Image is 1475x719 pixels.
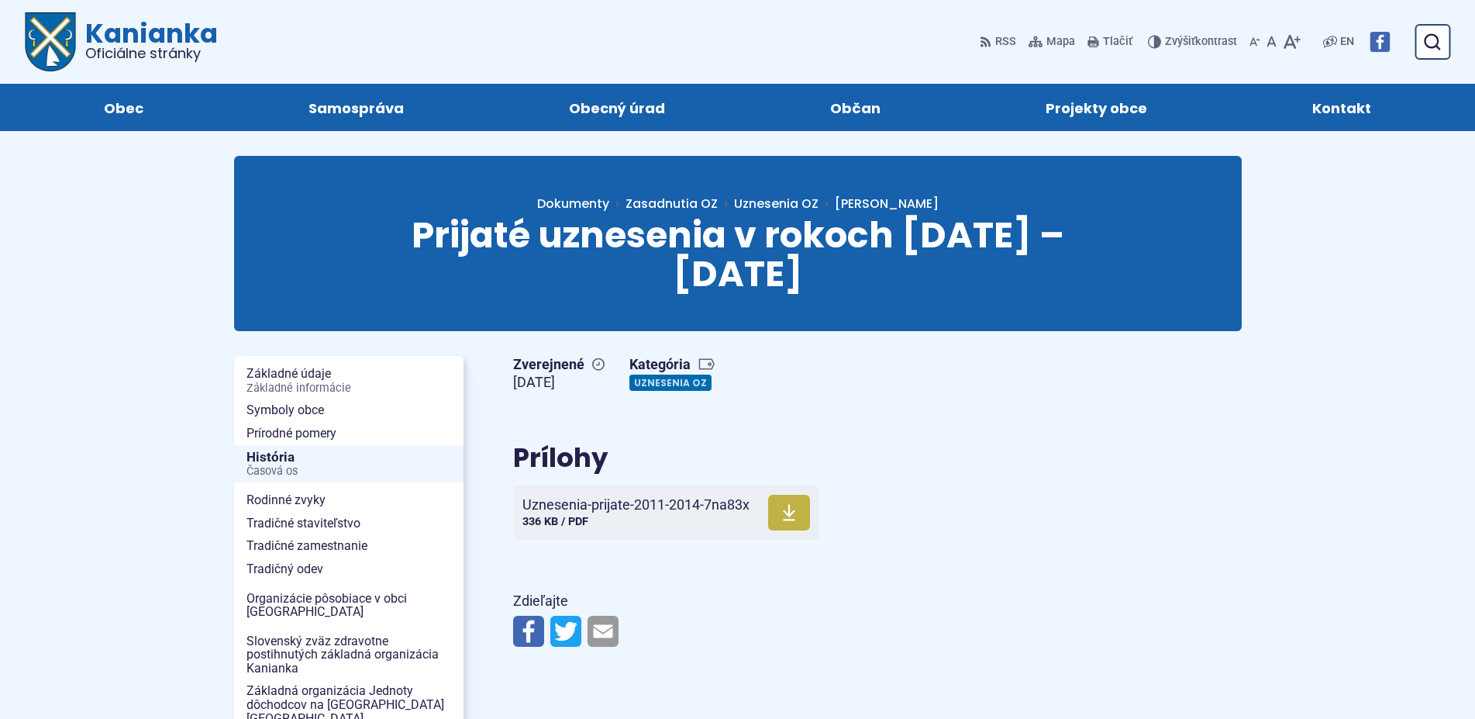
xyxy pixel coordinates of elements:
[734,195,818,213] a: Uznesenia OZ
[537,195,625,213] a: Dokumenty
[978,84,1214,131] a: Projekty obce
[234,630,464,680] a: Slovenský zväz zdravotne postihnutých základná organizácia Kanianka
[1046,33,1075,51] span: Mapa
[1046,84,1147,131] span: Projekty obce
[1084,26,1136,58] button: Tlačiť
[1148,26,1240,58] button: Zvýšiťkontrast
[513,616,544,647] img: Zdieľať na Facebooku
[625,195,718,213] span: Zasadnutia OZ
[246,465,451,478] span: Časová os
[246,382,451,395] span: Základné informácie
[25,12,76,71] img: Prejsť na domovskú stránku
[234,558,464,581] a: Tradičný odev
[513,356,605,374] span: Zverejnené
[1025,26,1078,58] a: Mapa
[234,489,464,512] a: Rodinné zvyky
[1245,84,1438,131] a: Kontakt
[246,587,451,624] span: Organizácie pôsobiace v obci [GEOGRAPHIC_DATA]
[1263,26,1280,58] button: Nastaviť pôvodnú veľkosť písma
[246,489,451,512] span: Rodinné zvyky
[242,84,471,131] a: Samospráva
[537,195,609,213] span: Dokumenty
[763,84,948,131] a: Občan
[246,422,451,445] span: Prírodné pomery
[1165,36,1237,49] span: kontrast
[1370,32,1390,52] img: Prejsť na Facebook stránku
[104,84,143,131] span: Obec
[1340,33,1354,51] span: EN
[502,84,732,131] a: Obecný úrad
[246,534,451,558] span: Tradičné zamestnanie
[513,444,1063,472] h2: Prílohy
[513,486,819,540] a: Uznesenia-prijate-2011-2014-7na83x 336 KB / PDF
[234,512,464,535] a: Tradičné staviteľstvo
[37,84,211,131] a: Obec
[818,195,939,213] a: [PERSON_NAME]
[234,445,464,483] a: HistóriaČasová os
[412,210,1064,299] span: Prijaté uznesenia v rokoch [DATE] – [DATE]
[234,534,464,558] a: Tradičné zamestnanie
[234,362,464,399] a: Základné údajeZákladné informácie
[830,84,881,131] span: Občan
[1280,26,1304,58] button: Zväčšiť veľkosť písma
[629,356,718,374] span: Kategória
[246,512,451,535] span: Tradičné staviteľstvo
[246,630,451,680] span: Slovenský zväz zdravotne postihnutých základná organizácia Kanianka
[1312,84,1371,131] span: Kontakt
[1337,33,1357,51] a: EN
[246,399,451,422] span: Symboly obce
[625,195,734,213] a: Zasadnutia OZ
[513,374,605,392] figcaption: [DATE]
[629,375,712,391] a: Uznesenia OZ
[246,362,451,399] span: Základné údaje
[246,558,451,581] span: Tradičný odev
[234,399,464,422] a: Symboly obce
[1165,35,1195,48] span: Zvýšiť
[522,497,750,513] span: Uznesenia-prijate-2011-2014-7na83x
[995,33,1016,51] span: RSS
[569,84,665,131] span: Obecný úrad
[1103,36,1132,49] span: Tlačiť
[76,20,218,60] span: Kanianka
[234,422,464,445] a: Prírodné pomery
[234,587,464,624] a: Organizácie pôsobiace v obci [GEOGRAPHIC_DATA]
[246,445,451,483] span: História
[522,515,588,528] span: 336 KB / PDF
[25,12,218,71] a: Logo Kanianka, prejsť na domovskú stránku.
[85,47,218,60] span: Oficiálne stránky
[588,616,619,647] img: Zdieľať e-mailom
[1246,26,1263,58] button: Zmenšiť veľkosť písma
[980,26,1019,58] a: RSS
[513,589,1063,614] p: Zdieľajte
[550,616,581,647] img: Zdieľať na Twitteri
[835,195,939,213] span: [PERSON_NAME]
[308,84,404,131] span: Samospráva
